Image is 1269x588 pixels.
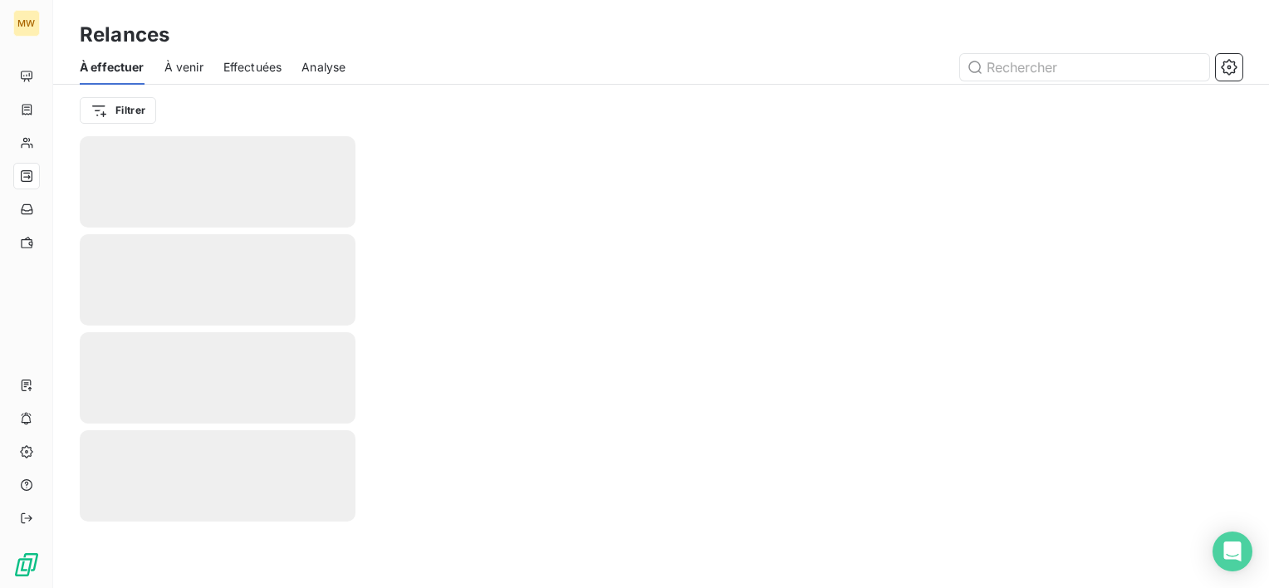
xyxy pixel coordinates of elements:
img: Logo LeanPay [13,551,40,578]
span: À venir [164,59,203,76]
span: Effectuées [223,59,282,76]
button: Filtrer [80,97,156,124]
div: Open Intercom Messenger [1213,532,1252,571]
input: Rechercher [960,54,1209,81]
span: À effectuer [80,59,145,76]
h3: Relances [80,20,169,50]
span: Analyse [301,59,345,76]
div: MW [13,10,40,37]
